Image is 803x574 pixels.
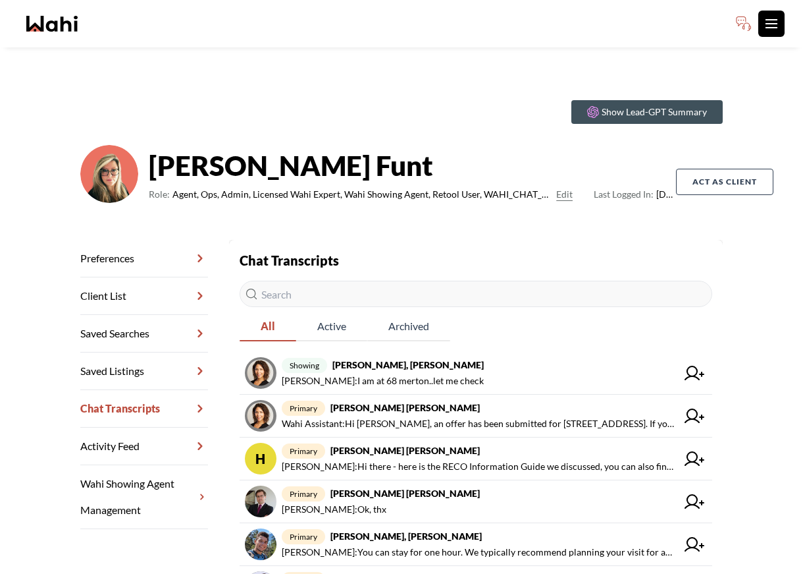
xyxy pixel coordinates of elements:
span: primary [282,444,325,459]
div: H [245,443,276,474]
button: Show Lead-GPT Summary [571,100,723,124]
a: Wahi homepage [26,16,78,32]
img: chat avatar [245,357,276,389]
strong: [PERSON_NAME] [PERSON_NAME] [330,402,480,413]
img: chat avatar [245,486,276,517]
a: Activity Feed [80,428,208,465]
span: [DATE] [594,187,676,202]
span: All [240,312,296,340]
p: Show Lead-GPT Summary [602,105,707,119]
a: Saved Searches [80,315,208,353]
a: primary[PERSON_NAME], [PERSON_NAME][PERSON_NAME]:You can stay for one hour. We typically recommen... [240,523,712,566]
button: Toggle open navigation menu [758,11,785,37]
strong: [PERSON_NAME] [PERSON_NAME] [330,488,480,499]
strong: Chat Transcripts [240,252,339,268]
span: Agent, Ops, Admin, Licensed Wahi Expert, Wahi Showing Agent, Retool User, WAHI_CHAT_MODERATOR [172,187,551,202]
strong: [PERSON_NAME], [PERSON_NAME] [330,531,482,542]
a: Hprimary[PERSON_NAME] [PERSON_NAME][PERSON_NAME]:Hi there - here is the RECO Information Guide we... [240,438,712,480]
a: Chat Transcripts [80,390,208,428]
span: showing [282,358,327,373]
span: primary [282,529,325,544]
img: ef0591e0ebeb142b.png [80,145,138,203]
a: Saved Listings [80,353,208,390]
strong: [PERSON_NAME], [PERSON_NAME] [332,359,484,370]
span: [PERSON_NAME] : Hi there - here is the RECO Information Guide we discussed, you can also find it ... [282,459,677,474]
span: [PERSON_NAME] : I am at 68 merton..let me check [282,373,484,389]
button: Archived [367,312,450,341]
a: showing[PERSON_NAME], [PERSON_NAME][PERSON_NAME]:I am at 68 merton..let me check [240,352,712,395]
strong: [PERSON_NAME] Funt [149,146,676,185]
strong: [PERSON_NAME] [PERSON_NAME] [330,445,480,456]
span: primary [282,486,325,502]
img: chat avatar [245,400,276,432]
span: Wahi Assistant : Hi [PERSON_NAME], an offer has been submitted for [STREET_ADDRESS]. If you’re st... [282,416,677,432]
button: All [240,312,296,341]
a: Client List [80,277,208,315]
span: Role: [149,187,170,202]
a: Preferences [80,240,208,277]
a: primary[PERSON_NAME] [PERSON_NAME]Wahi Assistant:Hi [PERSON_NAME], an offer has been submitted fo... [240,395,712,438]
a: primary[PERSON_NAME] [PERSON_NAME][PERSON_NAME]:Ok, thx [240,480,712,523]
span: [PERSON_NAME] : You can stay for one hour. We typically recommend planning your visit for about a... [282,544,677,560]
input: Search [240,281,712,307]
span: Last Logged In: [594,188,654,200]
span: Active [296,312,367,340]
span: primary [282,401,325,416]
button: Active [296,312,367,341]
span: [PERSON_NAME] : Ok, thx [282,502,386,517]
button: Edit [556,187,573,202]
img: chat avatar [245,529,276,560]
span: Archived [367,312,450,340]
button: Act as Client [676,169,773,195]
a: Wahi Showing Agent Management [80,465,208,529]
